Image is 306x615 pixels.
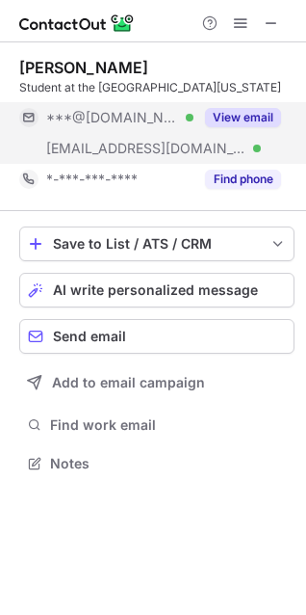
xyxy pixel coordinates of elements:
button: Add to email campaign [19,365,294,400]
button: Reveal Button [205,108,281,127]
span: Notes [50,455,287,472]
button: save-profile-one-click [19,227,294,261]
img: ContactOut v5.3.10 [19,12,135,35]
button: AI write personalized message [19,273,294,307]
span: [EMAIL_ADDRESS][DOMAIN_NAME] [46,140,246,157]
span: AI write personalized message [53,282,258,298]
button: Find work email [19,412,294,439]
div: [PERSON_NAME] [19,58,148,77]
span: Add to email campaign [52,375,205,390]
span: Send email [53,329,126,344]
div: Student at the [GEOGRAPHIC_DATA][US_STATE] [19,79,294,96]
span: Find work email [50,416,287,434]
button: Send email [19,319,294,354]
span: ***@[DOMAIN_NAME] [46,109,179,126]
button: Reveal Button [205,170,281,189]
div: Save to List / ATS / CRM [53,236,261,252]
button: Notes [19,450,294,477]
